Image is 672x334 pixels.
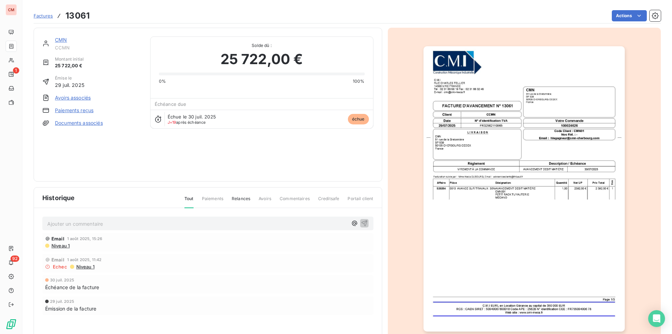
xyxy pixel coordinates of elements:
span: Échue le 30 juil. 2025 [168,114,216,120]
span: Creditsafe [318,196,339,207]
div: Open Intercom Messenger [648,310,665,327]
span: 100% [353,78,365,84]
img: Logo LeanPay [6,319,17,330]
span: 29 juil. 2025 [55,81,84,89]
span: 30 juil. 2025 [50,278,74,282]
span: 0% [159,78,166,84]
span: Montant initial [55,56,84,62]
span: Solde dû : [159,42,365,49]
span: 29 juil. 2025 [50,299,74,304]
span: Echec [53,264,67,270]
span: Relances [232,196,250,207]
a: Factures [34,12,53,19]
a: CMN [55,37,67,43]
span: 1 août 2025, 15:26 [67,237,103,241]
button: Actions [612,10,647,21]
h3: 13061 [65,9,90,22]
div: CM [6,4,17,15]
span: échue [348,114,369,124]
span: Échéance de la facture [45,284,99,291]
a: Avoirs associés [55,94,91,101]
span: Historique [42,193,75,203]
span: 1 [13,67,19,74]
a: 1 [6,69,16,80]
span: Factures [34,13,53,19]
span: Tout [184,196,194,208]
a: Documents associés [55,120,103,127]
span: Émise le [55,75,84,81]
span: 25 722,00 € [220,49,303,70]
span: Niveau 1 [76,264,94,270]
a: Paiements reçus [55,107,93,114]
span: 25 722,00 € [55,62,84,69]
span: CCMN [55,45,142,50]
span: Paiements [202,196,223,207]
span: 92 [10,255,19,262]
span: après échéance [168,120,206,124]
img: invoice_thumbnail [423,46,625,332]
span: J+19 [168,120,176,125]
span: Avoirs [259,196,271,207]
span: Niveau 1 [51,243,70,248]
span: Commentaires [280,196,310,207]
span: Échéance due [155,101,187,107]
span: 1 août 2025, 11:42 [67,258,102,262]
span: Email [51,236,64,241]
span: Email [51,257,64,263]
span: Portail client [348,196,373,207]
span: Émission de la facture [45,305,96,312]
